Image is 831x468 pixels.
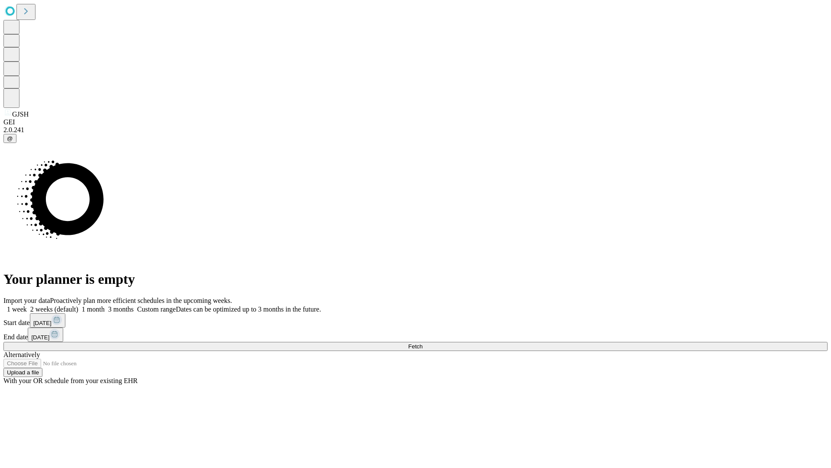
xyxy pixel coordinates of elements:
button: [DATE] [30,313,65,328]
span: With your OR schedule from your existing EHR [3,377,138,384]
span: 3 months [108,305,134,313]
button: @ [3,134,16,143]
div: 2.0.241 [3,126,828,134]
div: End date [3,328,828,342]
span: 2 weeks (default) [30,305,78,313]
span: GJSH [12,110,29,118]
div: Start date [3,313,828,328]
button: Fetch [3,342,828,351]
span: 1 week [7,305,27,313]
button: [DATE] [28,328,63,342]
span: Import your data [3,297,50,304]
span: @ [7,135,13,142]
div: GEI [3,118,828,126]
span: Fetch [408,343,422,350]
span: Dates can be optimized up to 3 months in the future. [176,305,321,313]
span: [DATE] [31,334,49,341]
button: Upload a file [3,368,42,377]
span: Custom range [137,305,176,313]
h1: Your planner is empty [3,271,828,287]
span: Proactively plan more efficient schedules in the upcoming weeks. [50,297,232,304]
span: [DATE] [33,320,52,326]
span: Alternatively [3,351,40,358]
span: 1 month [82,305,105,313]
